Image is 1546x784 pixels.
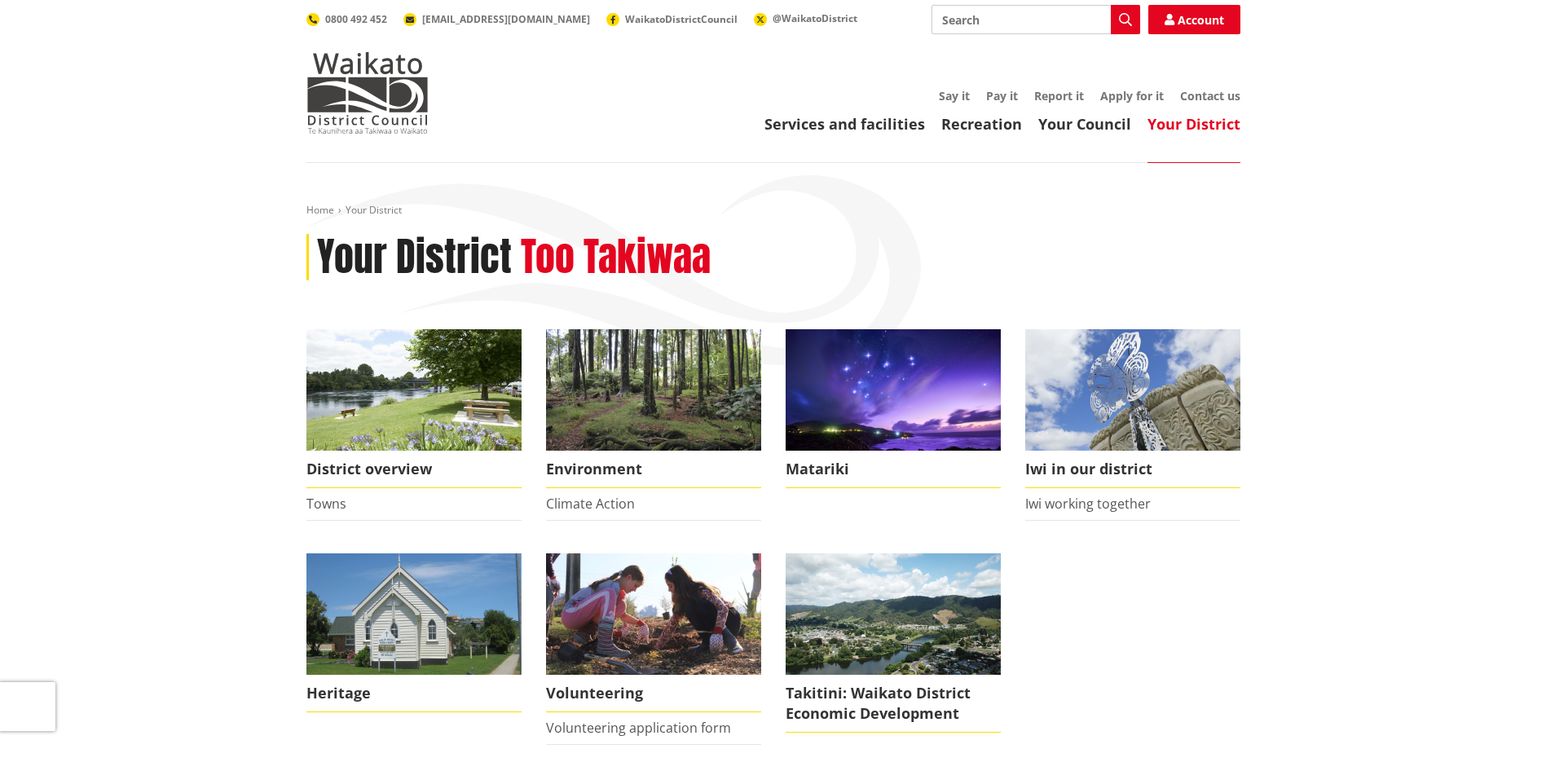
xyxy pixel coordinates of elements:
nav: breadcrumb [306,204,1240,218]
span: Heritage [306,675,522,712]
a: Ngaruawahia 0015 District overview [306,329,522,488]
a: @WaikatoDistrict [754,11,857,25]
a: Services and facilities [764,114,925,134]
img: Ngaruawahia 0015 [306,329,522,451]
img: Raglan Church [306,553,522,675]
span: 0800 492 452 [325,12,387,26]
span: Takitini: Waikato District Economic Development [786,675,1001,733]
h1: Your District [317,234,512,281]
a: Home [306,203,334,217]
a: WaikatoDistrictCouncil [606,12,738,26]
a: Say it [939,88,970,104]
a: volunteer icon Volunteering [546,553,761,712]
a: Climate Action [546,495,635,513]
span: District overview [306,451,522,488]
h2: Too Takiwaa [521,234,711,281]
a: Environment [546,329,761,488]
a: Volunteering application form [546,719,731,737]
a: Matariki [786,329,1001,488]
a: Towns [306,495,346,513]
img: Turangawaewae Ngaruawahia [1025,329,1240,451]
span: Matariki [786,451,1001,488]
img: Waikato District Council - Te Kaunihera aa Takiwaa o Waikato [306,52,429,134]
a: 0800 492 452 [306,12,387,26]
a: Contact us [1180,88,1240,104]
a: Iwi working together [1025,495,1151,513]
img: volunteer icon [546,553,761,675]
a: Report it [1034,88,1084,104]
a: Raglan Church Heritage [306,553,522,712]
a: Recreation [941,114,1022,134]
img: Matariki over Whiaangaroa [786,329,1001,451]
span: WaikatoDistrictCouncil [625,12,738,26]
span: Iwi in our district [1025,451,1240,488]
span: @WaikatoDistrict [773,11,857,25]
a: Account [1148,5,1240,34]
img: biodiversity- Wright's Bush_16x9 crop [546,329,761,451]
a: Your District [1147,114,1240,134]
span: Volunteering [546,675,761,712]
a: Your Council [1038,114,1131,134]
img: ngaaruawaahia [786,553,1001,675]
span: Environment [546,451,761,488]
a: Apply for it [1100,88,1164,104]
span: [EMAIL_ADDRESS][DOMAIN_NAME] [422,12,590,26]
input: Search input [932,5,1140,34]
a: [EMAIL_ADDRESS][DOMAIN_NAME] [403,12,590,26]
a: Pay it [986,88,1018,104]
a: Takitini: Waikato District Economic Development [786,553,1001,733]
span: Your District [346,203,402,217]
a: Turangawaewae Ngaruawahia Iwi in our district [1025,329,1240,488]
